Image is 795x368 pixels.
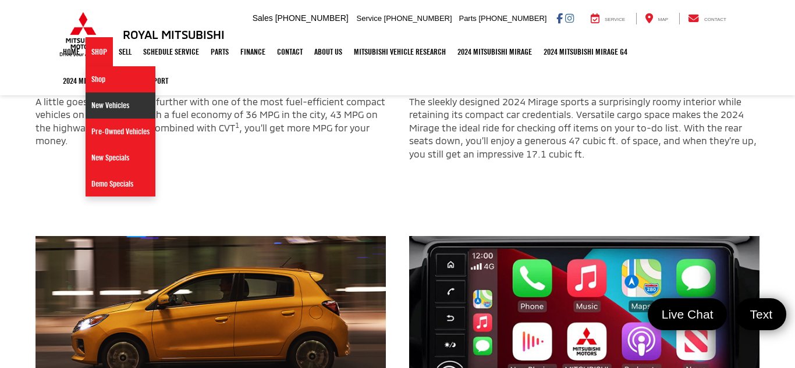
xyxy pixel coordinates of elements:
[36,95,386,156] div: A little goes a long way. Go further with one of the most fuel-efficient compact vehicles on the ...
[308,37,348,66] a: About Us
[636,13,677,24] a: Map
[86,119,155,145] a: Pre-Owned Vehicles
[86,92,155,119] a: New Vehicles
[538,37,633,66] a: 2024 Mitsubishi Mirage G4
[605,17,625,22] span: Service
[235,37,271,66] a: Finance
[86,66,155,92] a: Shop
[57,37,86,66] a: Home
[679,13,735,24] a: Contact
[113,37,137,66] a: Sell
[123,28,225,41] h3: Royal Mitsubishi
[582,13,634,24] a: Service
[57,12,109,57] img: Mitsubishi
[86,171,155,196] a: Demo Specials
[271,37,308,66] a: Contact
[86,37,113,66] a: Shop
[348,37,452,66] a: Mitsubishi Vehicle Research
[357,14,382,23] span: Service
[744,306,778,322] span: Text
[409,95,759,170] div: The sleekly designed 2024 Mirage sports a surprisingly roomy interior while retaining its compact...
[556,13,563,23] a: Facebook: Click to visit our Facebook page
[452,37,538,66] a: 2024 Mitsubishi Mirage
[137,37,205,66] a: Schedule Service: Opens in a new tab
[459,14,476,23] span: Parts
[704,17,726,22] span: Contact
[86,145,155,171] a: New Specials
[658,17,668,22] span: Map
[384,14,452,23] span: [PHONE_NUMBER]
[205,37,235,66] a: Parts: Opens in a new tab
[478,14,546,23] span: [PHONE_NUMBER]
[275,13,349,23] span: [PHONE_NUMBER]
[736,298,786,330] a: Text
[656,306,719,322] span: Live Chat
[648,298,727,330] a: Live Chat
[253,13,273,23] span: Sales
[235,121,239,129] sup: 1
[565,13,574,23] a: Instagram: Click to visit our Instagram page
[57,66,174,95] a: 2024 Mitsubishi Outlander SPORT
